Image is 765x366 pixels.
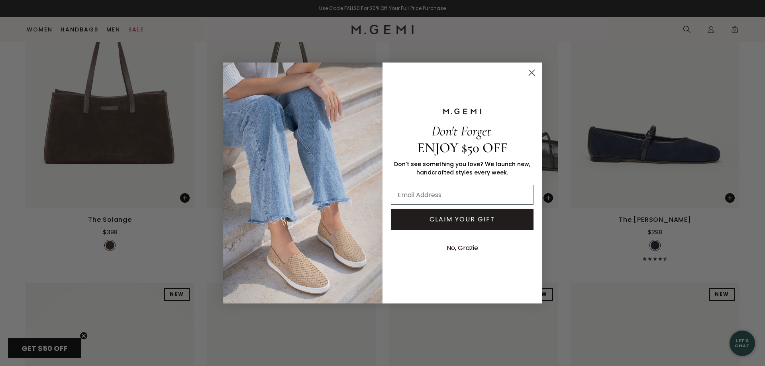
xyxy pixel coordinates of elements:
[391,185,534,205] input: Email Address
[442,108,482,115] img: M.GEMI
[443,238,482,258] button: No, Grazie
[223,63,382,303] img: M.Gemi
[394,160,530,176] span: Don’t see something you love? We launch new, handcrafted styles every week.
[391,209,534,230] button: CLAIM YOUR GIFT
[525,66,539,80] button: Close dialog
[432,123,491,139] span: Don't Forget
[417,139,508,156] span: ENJOY $50 OFF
